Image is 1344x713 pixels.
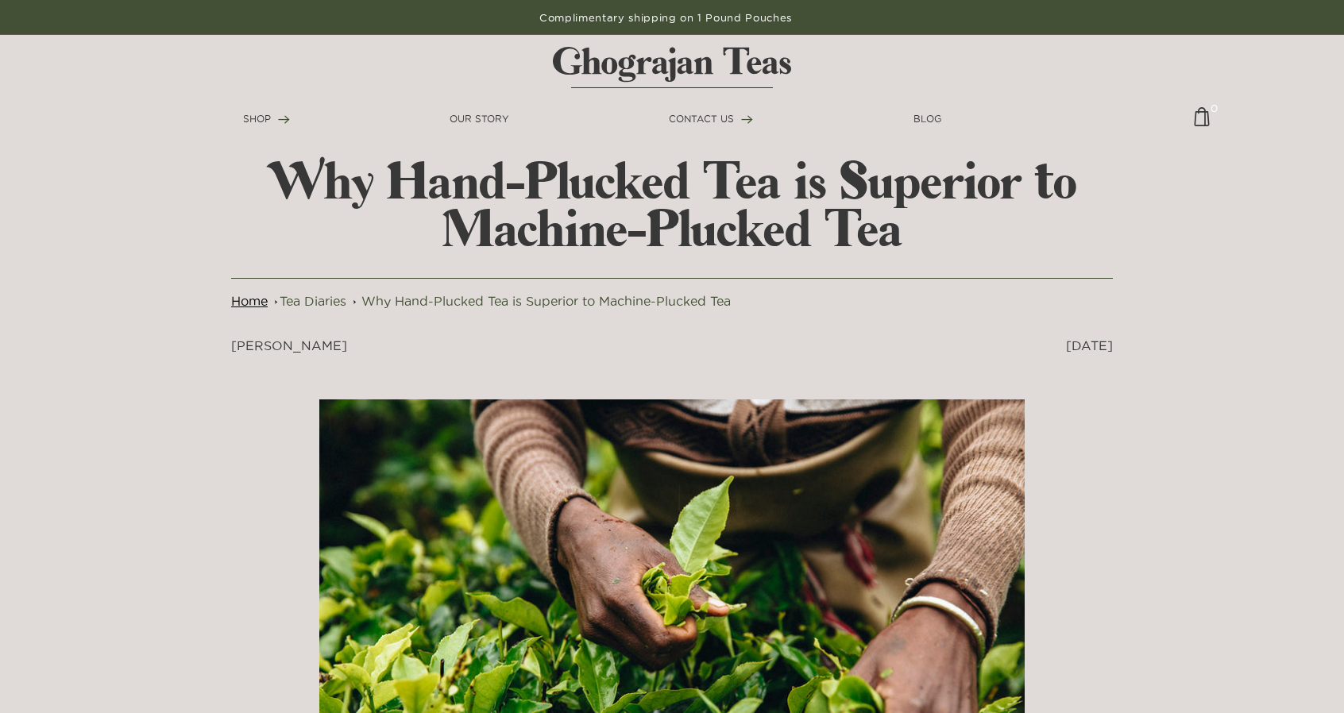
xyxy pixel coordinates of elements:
img: cart-icon-matt.svg [1194,107,1210,138]
a: Why Hand-Plucked Tea is Superior to Machine-Plucked Tea [361,294,731,308]
time: [DATE] [1066,338,1113,353]
a: 0 [1194,107,1210,138]
a: Tea Diaries [280,294,346,308]
a: SHOP [243,112,290,126]
a: OUR STORY [450,112,509,126]
a: CONTACT US [669,112,753,126]
img: forward-arrow.svg [278,115,290,124]
a: Home [231,294,268,308]
span: CONTACT US [669,114,734,124]
p: [PERSON_NAME] [231,336,585,355]
nav: breadcrumbs [231,291,1113,310]
img: forward-arrow.svg [741,115,753,124]
img: logo-matt.svg [553,47,791,88]
h2: Why Hand-Plucked Tea is Superior to Machine-Plucked Tea [231,159,1113,254]
span: 0 [1211,101,1218,108]
span: SHOP [243,114,271,124]
a: BLOG [913,112,941,126]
